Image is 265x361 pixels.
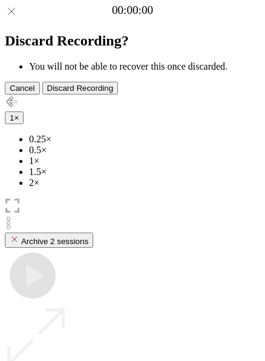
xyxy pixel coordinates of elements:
button: Cancel [5,82,40,94]
li: 0.25× [29,134,260,145]
button: Archive 2 sessions [5,233,93,248]
h2: Discard Recording? [5,33,260,49]
span: 1 [10,113,14,122]
li: 2× [29,177,260,188]
li: 1× [29,156,260,167]
li: 0.5× [29,145,260,156]
li: 1.5× [29,167,260,177]
a: 00:00:00 [112,4,153,17]
div: Archive 2 sessions [10,234,88,246]
li: You will not be able to recover this once discarded. [29,61,260,72]
button: Discard Recording [42,82,119,94]
button: 1× [5,111,24,124]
